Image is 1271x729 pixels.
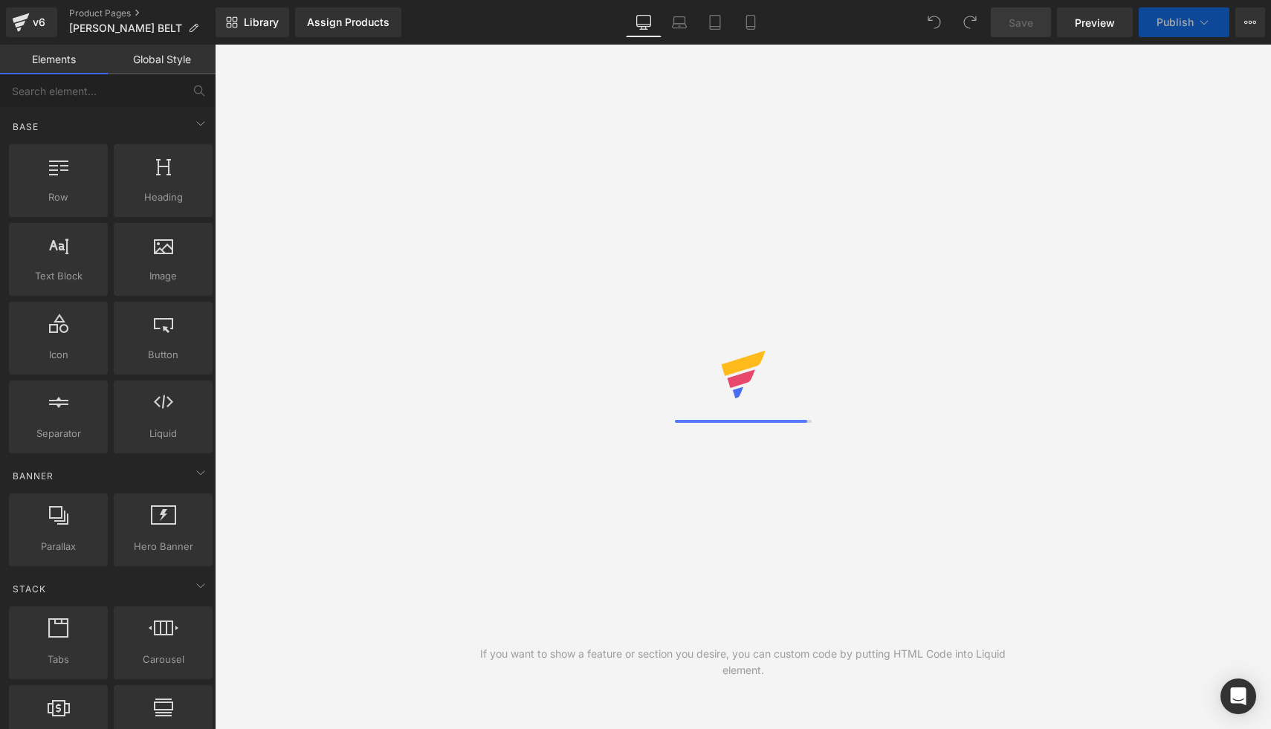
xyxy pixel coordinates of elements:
span: Tabs [13,652,103,667]
button: Publish [1139,7,1229,37]
span: Save [1009,15,1033,30]
span: Liquid [118,426,208,441]
a: Product Pages [69,7,216,19]
span: Button [118,347,208,363]
div: Open Intercom Messenger [1220,678,1256,714]
span: Parallax [13,539,103,554]
span: Banner [11,469,55,483]
a: Laptop [662,7,697,37]
a: Desktop [626,7,662,37]
div: v6 [30,13,48,32]
a: Mobile [733,7,769,37]
span: Stack [11,582,48,596]
button: More [1235,7,1265,37]
span: [PERSON_NAME] BELT [69,22,182,34]
a: Global Style [108,45,216,74]
button: Redo [955,7,985,37]
span: Preview [1075,15,1115,30]
div: Assign Products [307,16,389,28]
span: Text Block [13,268,103,284]
button: Undo [919,7,949,37]
span: Separator [13,426,103,441]
span: Hero Banner [118,539,208,554]
span: Carousel [118,652,208,667]
a: Preview [1057,7,1133,37]
span: Image [118,268,208,284]
div: If you want to show a feature or section you desire, you can custom code by putting HTML Code int... [479,646,1007,678]
a: Tablet [697,7,733,37]
span: Base [11,120,40,134]
span: Heading [118,189,208,205]
span: Publish [1157,16,1194,28]
a: v6 [6,7,57,37]
span: Library [244,16,279,29]
span: Icon [13,347,103,363]
span: Row [13,189,103,205]
a: New Library [216,7,289,37]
